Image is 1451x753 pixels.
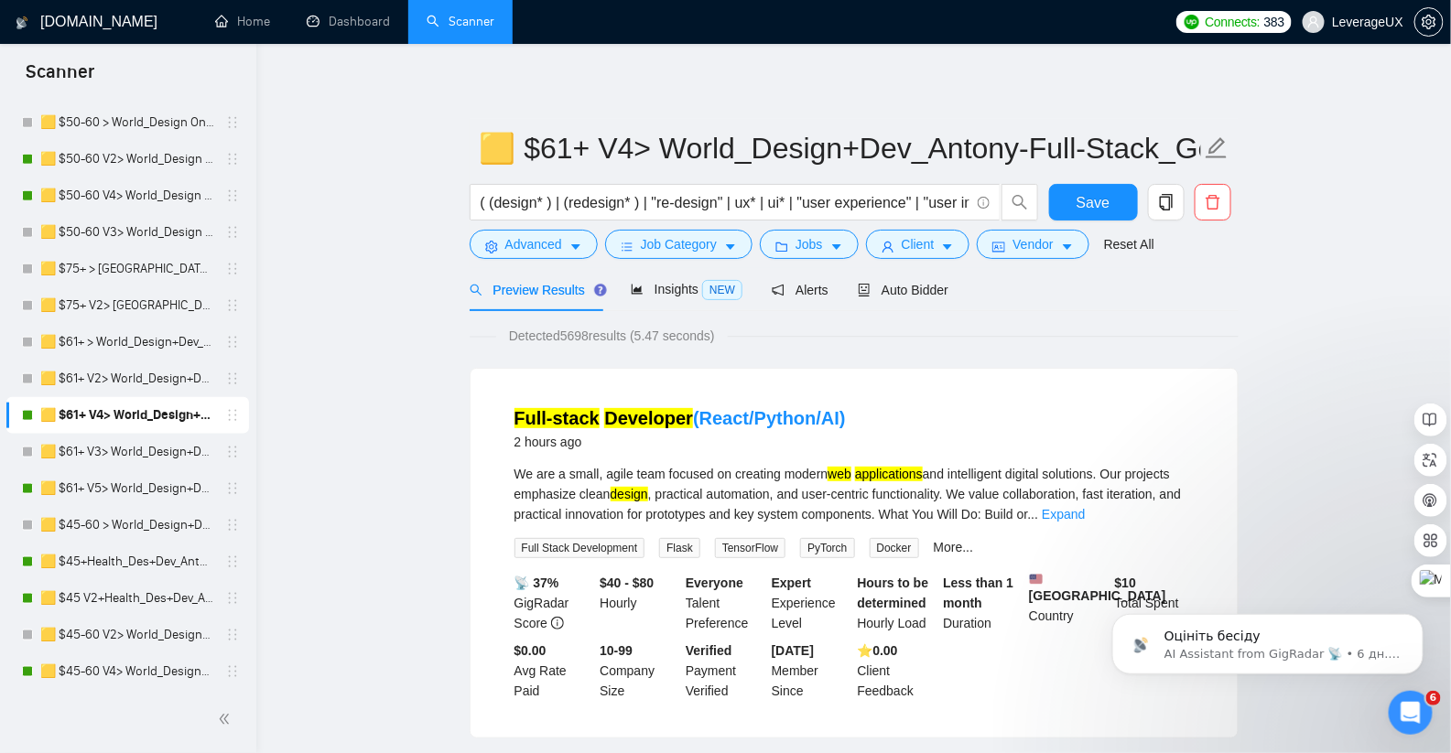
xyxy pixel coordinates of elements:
[611,487,648,501] mark: design
[1028,507,1039,522] span: ...
[1002,194,1037,210] span: search
[40,434,214,470] a: 🟨 $61+ V3> World_Design+Dev_Antony-Full-Stack_General
[682,573,768,633] div: Talent Preference
[1205,136,1229,160] span: edit
[511,573,597,633] div: GigRadar Score
[569,240,582,253] span: caret-down
[1029,573,1166,603] b: [GEOGRAPHIC_DATA]
[858,576,929,610] b: Hours to be determined
[11,59,109,97] span: Scanner
[1149,194,1184,210] span: copy
[514,643,547,658] b: $0.00
[40,287,214,324] a: 🟨 $75+ V2> [GEOGRAPHIC_DATA]+[GEOGRAPHIC_DATA]+Dev_Tony-UX/UI_General
[225,445,240,459] span: holder
[225,152,240,167] span: holder
[939,573,1025,633] div: Duration
[882,240,894,253] span: user
[1307,16,1320,28] span: user
[902,234,935,254] span: Client
[604,408,693,428] mark: Developer
[1061,240,1074,253] span: caret-down
[40,617,214,653] a: 🟨 $45-60 V2> World_Design+Dev_Antony-Front-End_General
[631,282,742,296] span: Insights
[514,464,1194,524] div: We are a small, agile team focused on creating modern and intelligent digital solutions. Our proj...
[659,538,700,558] span: Flask
[1085,576,1451,704] iframe: Intercom notifications повідомлення
[427,14,494,29] a: searchScanner
[772,643,814,658] b: [DATE]
[866,230,970,259] button: userClientcaret-down
[592,282,609,298] div: Tooltip anchor
[511,640,597,701] div: Avg Rate Paid
[225,664,240,679] span: holder
[600,643,633,658] b: 10-99
[600,576,654,590] b: $40 - $80
[225,188,240,203] span: holder
[828,467,851,481] mark: web
[481,191,969,214] input: Search Freelance Jobs...
[40,397,214,434] a: 🟨 $61+ V4> World_Design+Dev_Antony-Full-Stack_General
[514,576,559,590] b: 📡 37%
[40,507,214,543] a: 🟨 $45-60 > World_Design+Dev_Antony-Front-End_General
[854,640,940,701] div: Client Feedback
[225,335,240,350] span: holder
[40,324,214,360] a: 🟨 $61+ > World_Design+Dev_Antony-Full-Stack_General
[724,240,737,253] span: caret-down
[218,710,236,728] span: double-left
[772,576,812,590] b: Expert
[215,14,270,29] a: homeHome
[1389,691,1433,735] iframe: Intercom live chat
[855,467,923,481] mark: applications
[40,580,214,617] a: 🟨 $45 V2+Health_Des+Dev_Antony
[40,214,214,251] a: 🟨 $50-60 V3> World_Design Only_Roman-Web Design_General
[1415,15,1443,29] span: setting
[686,576,743,590] b: Everyone
[702,280,742,300] span: NEW
[225,262,240,276] span: holder
[40,470,214,507] a: 🟨 $61+ V5> World_Design+Dev_Antony-Full-Stack_General
[1042,507,1085,522] a: Expand
[796,234,823,254] span: Jobs
[1414,7,1444,37] button: setting
[1414,15,1444,29] a: setting
[1104,234,1154,254] a: Reset All
[225,115,240,130] span: holder
[1077,191,1110,214] span: Save
[858,283,948,297] span: Auto Bidder
[225,591,240,606] span: holder
[496,326,728,346] span: Detected 5698 results (5.47 seconds)
[800,538,854,558] span: PyTorch
[16,8,28,38] img: logo
[934,540,974,554] a: More...
[686,643,732,658] b: Verified
[470,283,601,297] span: Preview Results
[470,230,598,259] button: settingAdvancedcaret-down
[1025,573,1111,633] div: Country
[40,251,214,287] a: 🟨 $75+ > [GEOGRAPHIC_DATA]+[GEOGRAPHIC_DATA]+Dev_Tony-UX/UI_General
[858,643,898,658] b: ⭐️ 0.00
[775,240,788,253] span: folder
[40,653,214,690] a: 🟨 $45-60 V4> World_Design+Dev_Antony-Front-End_General
[1012,234,1053,254] span: Vendor
[605,230,753,259] button: barsJob Categorycaret-down
[772,283,828,297] span: Alerts
[1002,184,1038,221] button: search
[596,640,682,701] div: Company Size
[505,234,562,254] span: Advanced
[225,408,240,423] span: holder
[1426,691,1441,705] span: 6
[596,573,682,633] div: Hourly
[1196,194,1230,210] span: delete
[621,240,633,253] span: bars
[225,554,240,569] span: holder
[40,177,214,214] a: 🟨 $50-60 V4> World_Design Only_Roman-Web Design_General
[1049,184,1138,221] button: Save
[1148,184,1185,221] button: copy
[225,298,240,313] span: holder
[943,576,1013,610] b: Less than 1 month
[682,640,768,701] div: Payment Verified
[225,518,240,532] span: holder
[225,225,240,240] span: holder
